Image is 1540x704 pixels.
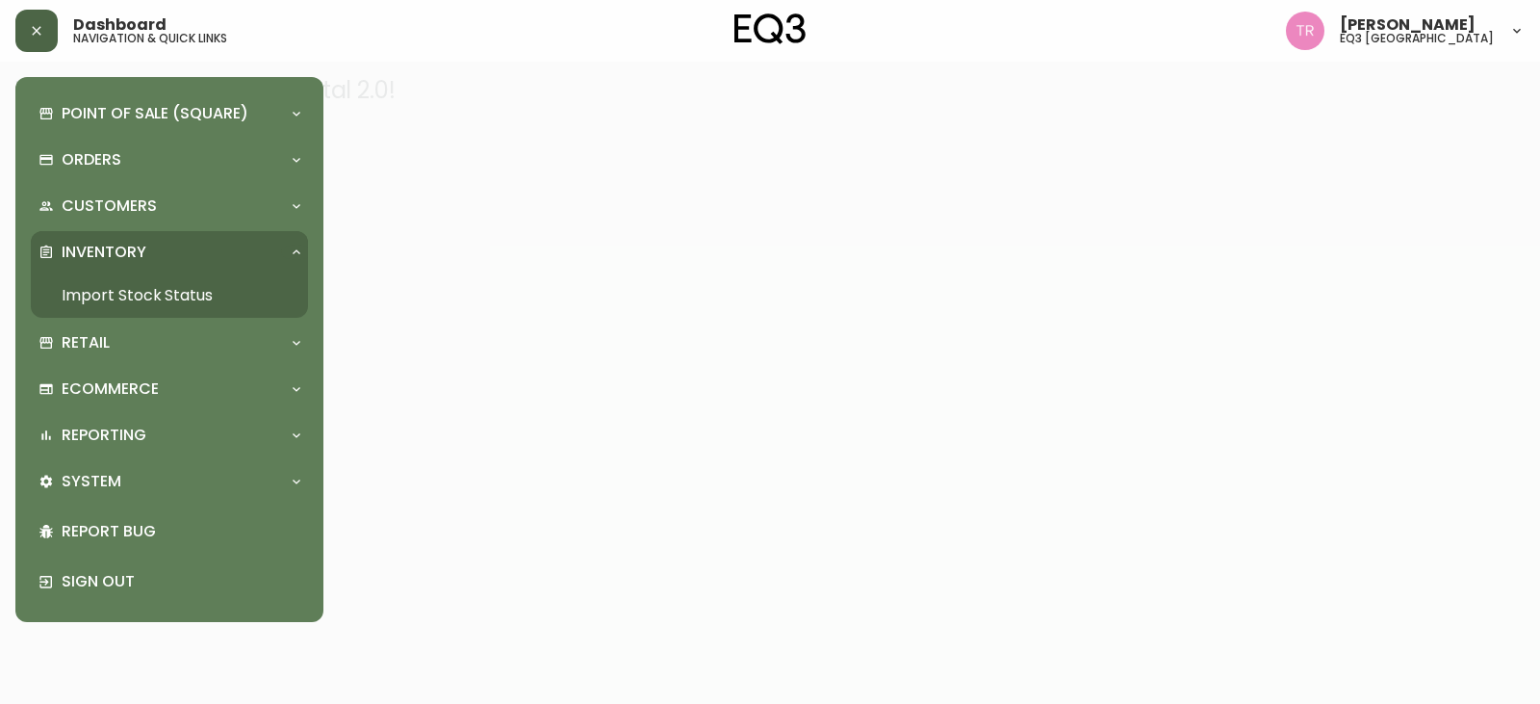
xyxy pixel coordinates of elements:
[1286,12,1324,50] img: 214b9049a7c64896e5c13e8f38ff7a87
[31,414,308,456] div: Reporting
[62,196,157,217] p: Customers
[62,378,159,400] p: Ecommerce
[62,103,248,124] p: Point of Sale (Square)
[62,332,110,353] p: Retail
[73,33,227,44] h5: navigation & quick links
[31,507,308,557] div: Report Bug
[31,92,308,135] div: Point of Sale (Square)
[734,13,806,44] img: logo
[31,368,308,410] div: Ecommerce
[31,557,308,607] div: Sign Out
[62,242,146,263] p: Inventory
[62,471,121,492] p: System
[1340,17,1476,33] span: [PERSON_NAME]
[31,460,308,503] div: System
[1340,33,1494,44] h5: eq3 [GEOGRAPHIC_DATA]
[62,149,121,170] p: Orders
[31,274,308,318] a: Import Stock Status
[31,231,308,274] div: Inventory
[73,17,167,33] span: Dashboard
[62,571,300,592] p: Sign Out
[31,185,308,227] div: Customers
[62,425,146,446] p: Reporting
[62,521,300,542] p: Report Bug
[31,139,308,181] div: Orders
[31,322,308,364] div: Retail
